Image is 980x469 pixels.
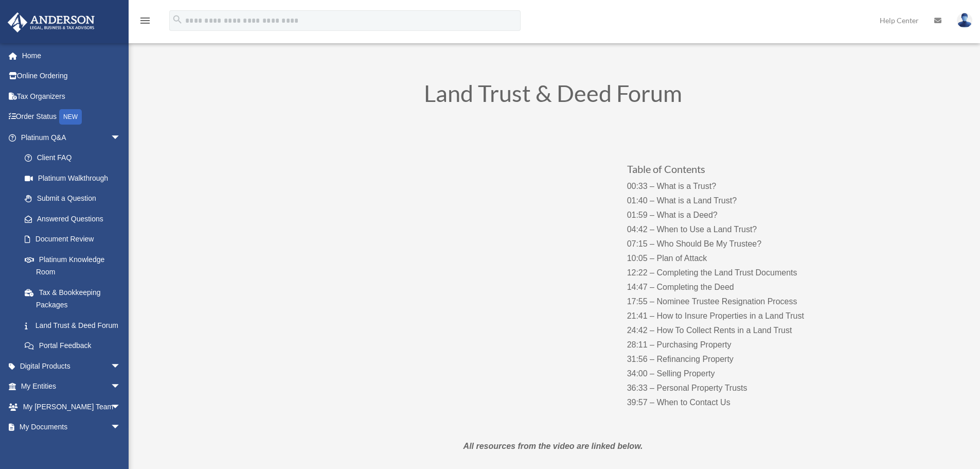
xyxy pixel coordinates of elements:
p: 00:33 – What is a Trust? 01:40 – What is a Land Trust? 01:59 – What is a Deed? 04:42 – When to Us... [627,179,830,410]
a: Online Ordering [7,66,136,86]
i: search [172,14,183,25]
a: menu [139,18,151,27]
a: Client FAQ [14,148,136,168]
a: Order StatusNEW [7,107,136,128]
a: Platinum Knowledge Room [14,249,136,282]
span: arrow_drop_down [111,376,131,397]
img: Anderson Advisors Platinum Portal [5,12,98,32]
a: Answered Questions [14,209,136,229]
a: Home [7,45,136,66]
h3: Table of Contents [627,164,830,179]
a: Platinum Q&Aarrow_drop_down [7,127,136,148]
a: Platinum Walkthrough [14,168,136,188]
span: arrow_drop_down [111,417,131,438]
a: My Documentsarrow_drop_down [7,417,136,438]
a: Land Trust & Deed Forum [14,315,131,336]
a: My [PERSON_NAME] Teamarrow_drop_down [7,396,136,417]
div: NEW [59,109,82,125]
span: arrow_drop_down [111,396,131,418]
a: Digital Productsarrow_drop_down [7,356,136,376]
a: Document Review [14,229,136,250]
a: My Entitiesarrow_drop_down [7,376,136,397]
span: arrow_drop_down [111,127,131,148]
i: menu [139,14,151,27]
h1: Land Trust & Deed Forum [275,82,831,110]
a: Portal Feedback [14,336,136,356]
span: arrow_drop_down [111,356,131,377]
a: Tax & Bookkeeping Packages [14,282,136,315]
img: User Pic [957,13,972,28]
em: All resources from the video are linked below. [464,442,643,450]
a: Submit a Question [14,188,136,209]
a: Tax Organizers [7,86,136,107]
